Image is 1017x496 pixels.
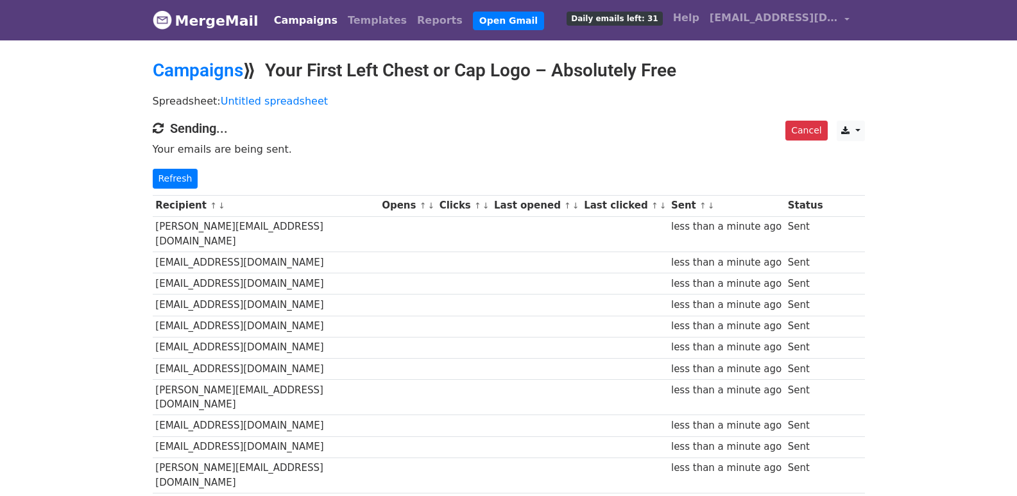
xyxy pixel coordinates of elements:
div: less than a minute ago [671,277,782,291]
iframe: Chat Widget [953,434,1017,496]
span: [EMAIL_ADDRESS][DOMAIN_NAME] [710,10,838,26]
a: ↑ [420,201,427,210]
td: Sent [785,295,826,316]
th: Last opened [491,195,581,216]
div: less than a minute ago [671,319,782,334]
a: ↓ [572,201,579,210]
a: Templates [343,8,412,33]
div: less than a minute ago [671,461,782,475]
td: [PERSON_NAME][EMAIL_ADDRESS][DOMAIN_NAME] [153,216,379,252]
a: ↑ [210,201,217,210]
th: Opens [379,195,436,216]
div: less than a minute ago [671,440,782,454]
p: Your emails are being sent. [153,142,865,156]
a: Refresh [153,169,198,189]
a: ↑ [474,201,481,210]
span: Daily emails left: 31 [567,12,662,26]
div: less than a minute ago [671,219,782,234]
td: Sent [785,415,826,436]
th: Recipient [153,195,379,216]
a: ↓ [708,201,715,210]
a: Cancel [785,121,827,141]
a: [EMAIL_ADDRESS][DOMAIN_NAME] [705,5,855,35]
div: less than a minute ago [671,255,782,270]
a: ↓ [218,201,225,210]
td: Sent [785,379,826,415]
p: Spreadsheet: [153,94,865,108]
td: Sent [785,436,826,458]
td: [PERSON_NAME][EMAIL_ADDRESS][DOMAIN_NAME] [153,379,379,415]
th: Sent [668,195,785,216]
a: Open Gmail [473,12,544,30]
td: Sent [785,252,826,273]
td: [PERSON_NAME][EMAIL_ADDRESS][DOMAIN_NAME] [153,458,379,493]
a: Reports [412,8,468,33]
td: [EMAIL_ADDRESS][DOMAIN_NAME] [153,273,379,295]
div: less than a minute ago [671,340,782,355]
h2: ⟫ Your First Left Chest or Cap Logo – Absolutely Free [153,60,865,81]
a: Daily emails left: 31 [561,5,667,31]
a: ↓ [660,201,667,210]
td: [EMAIL_ADDRESS][DOMAIN_NAME] [153,436,379,458]
div: less than a minute ago [671,418,782,433]
a: ↑ [564,201,571,210]
div: less than a minute ago [671,362,782,377]
td: Sent [785,458,826,493]
a: ↑ [699,201,706,210]
td: Sent [785,273,826,295]
td: [EMAIL_ADDRESS][DOMAIN_NAME] [153,295,379,316]
h4: Sending... [153,121,865,136]
a: Help [668,5,705,31]
td: Sent [785,358,826,379]
td: Sent [785,316,826,337]
td: [EMAIL_ADDRESS][DOMAIN_NAME] [153,337,379,358]
a: ↓ [483,201,490,210]
a: Campaigns [269,8,343,33]
a: Campaigns [153,60,243,81]
th: Clicks [436,195,491,216]
th: Status [785,195,826,216]
td: [EMAIL_ADDRESS][DOMAIN_NAME] [153,316,379,337]
img: MergeMail logo [153,10,172,30]
td: Sent [785,216,826,252]
td: [EMAIL_ADDRESS][DOMAIN_NAME] [153,415,379,436]
a: ↓ [427,201,434,210]
th: Last clicked [581,195,668,216]
a: ↑ [651,201,658,210]
td: Sent [785,337,826,358]
a: Untitled spreadsheet [221,95,328,107]
td: [EMAIL_ADDRESS][DOMAIN_NAME] [153,252,379,273]
td: [EMAIL_ADDRESS][DOMAIN_NAME] [153,358,379,379]
a: MergeMail [153,7,259,34]
div: less than a minute ago [671,383,782,398]
div: less than a minute ago [671,298,782,312]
